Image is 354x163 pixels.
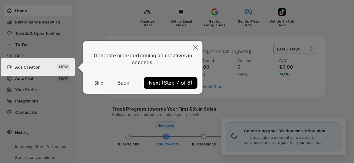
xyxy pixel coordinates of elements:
div: Generate high-performing ad creatives in seconds. [83,41,202,94]
button: Back [115,78,132,88]
div: Generate high-performing ad creatives in seconds. [88,46,197,72]
button: Close [189,41,202,55]
button: Next (Step 7 of 8) [144,77,197,89]
button: Skip [88,81,110,85]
